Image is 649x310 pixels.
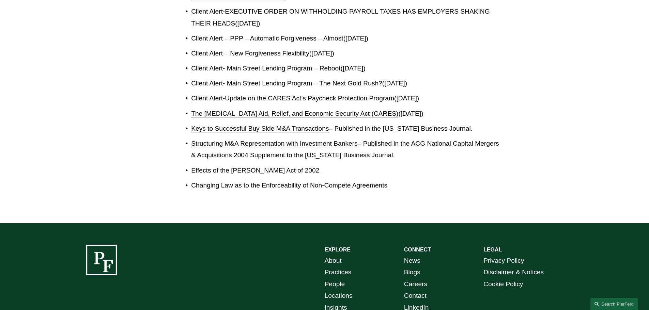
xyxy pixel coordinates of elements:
strong: EXPLORE [325,247,351,252]
a: Structuring M&A Representation with Investment Bankers [191,140,357,147]
strong: LEGAL [483,247,502,252]
a: Changing Law as to the Enforceability of Non-Compete Agreements [191,182,387,189]
a: Search this site [590,298,638,310]
p: ([DATE]) [191,78,503,89]
a: About [325,255,342,267]
a: Careers [404,278,427,290]
a: Client Alert-Update on the CARES Act’s Paycheck Protection Program [191,95,394,102]
p: – Published in the ACG National Capital Mergers & Acquisitions 2004 Supplement to the [US_STATE] ... [191,138,503,161]
a: Privacy Policy [483,255,524,267]
a: Effects of the [PERSON_NAME] Act of 2002 [191,167,319,174]
a: Client Alert – New Forgiveness Flexibility [191,50,309,57]
a: People [325,278,345,290]
a: Client Alert- Main Street Lending Program – Reboot [191,65,340,72]
p: ([DATE]) [191,108,503,120]
a: The [MEDICAL_DATA] Aid, Relief, and Economic Security Act (CARES) [191,110,398,117]
a: Blogs [404,266,420,278]
a: Locations [325,290,353,302]
a: Client Alert-EXECUTIVE ORDER ON WITHHOLDING PAYROLL TAXES HAS EMPLOYERS SHAKING THEIR HEADS [191,8,490,27]
p: – Published in the [US_STATE] Business Journal. [191,123,503,135]
p: ([DATE]) [191,63,503,75]
p: ([DATE]) [191,48,503,60]
a: Keys to Successful Buy Side M&A Transactions [191,125,329,132]
a: News [404,255,420,267]
a: Client Alert – PPP – Automatic Forgiveness – Almost [191,35,343,42]
a: Practices [325,266,352,278]
strong: CONNECT [404,247,431,252]
a: Cookie Policy [483,278,523,290]
p: ([DATE]) [191,33,503,45]
p: ([DATE]) [191,93,503,104]
a: Client Alert- Main Street Lending Program – The Next Gold Rush? [191,80,382,87]
a: Disclaimer & Notices [483,266,544,278]
a: Contact [404,290,427,302]
p: ([DATE]) [191,6,503,29]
